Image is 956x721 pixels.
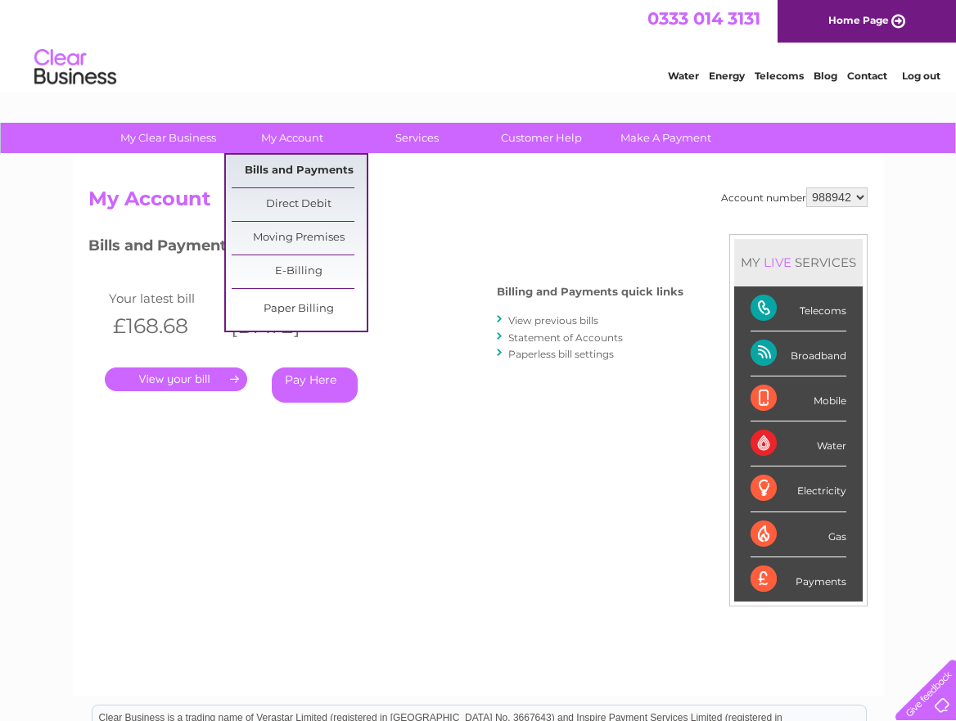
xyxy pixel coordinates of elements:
[508,314,598,327] a: View previous bills
[92,9,866,79] div: Clear Business is a trading name of Verastar Limited (registered in [GEOGRAPHIC_DATA] No. 3667643...
[709,70,745,82] a: Energy
[272,367,358,403] a: Pay Here
[598,123,733,153] a: Make A Payment
[101,123,236,153] a: My Clear Business
[751,466,846,511] div: Electricity
[721,187,868,207] div: Account number
[474,123,609,153] a: Customer Help
[751,331,846,376] div: Broadband
[105,287,223,309] td: Your latest bill
[223,287,340,309] td: Invoice date
[88,187,868,219] h2: My Account
[508,331,623,344] a: Statement of Accounts
[508,348,614,360] a: Paperless bill settings
[232,293,367,326] a: Paper Billing
[902,70,940,82] a: Log out
[814,70,837,82] a: Blog
[105,309,223,343] th: £168.68
[760,255,795,270] div: LIVE
[349,123,485,153] a: Services
[647,8,760,29] a: 0333 014 3131
[751,512,846,557] div: Gas
[88,234,683,263] h3: Bills and Payments
[847,70,887,82] a: Contact
[497,286,683,298] h4: Billing and Payments quick links
[751,376,846,421] div: Mobile
[755,70,804,82] a: Telecoms
[751,286,846,331] div: Telecoms
[232,255,367,288] a: E-Billing
[105,367,247,391] a: .
[232,155,367,187] a: Bills and Payments
[225,123,360,153] a: My Account
[751,421,846,466] div: Water
[751,557,846,602] div: Payments
[232,222,367,255] a: Moving Premises
[34,43,117,92] img: logo.png
[734,239,863,286] div: MY SERVICES
[223,309,340,343] th: [DATE]
[668,70,699,82] a: Water
[232,188,367,221] a: Direct Debit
